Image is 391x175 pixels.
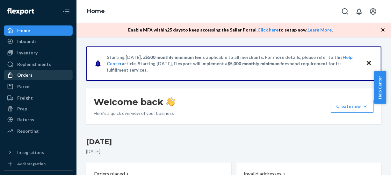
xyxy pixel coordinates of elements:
[17,128,39,134] div: Reporting
[17,95,33,101] div: Freight
[94,110,175,116] p: Here’s a quick overview of your business
[4,104,73,114] a: Prep
[17,116,34,123] div: Returns
[7,8,34,15] img: Flexport logo
[17,27,30,34] div: Home
[86,148,381,155] p: [DATE]
[367,5,380,18] button: Open account menu
[4,70,73,80] a: Orders
[331,100,374,113] button: Create new
[17,106,27,112] div: Prep
[17,161,46,166] div: Add Integration
[17,50,38,56] div: Inventory
[4,36,73,46] a: Inbounds
[60,5,73,18] button: Close Navigation
[228,61,287,66] span: $5,000 monthly minimum fee
[4,115,73,125] a: Returns
[4,48,73,58] a: Inventory
[4,126,73,136] a: Reporting
[86,137,381,147] h3: [DATE]
[94,96,175,108] h1: Welcome back
[17,72,33,78] div: Orders
[17,149,44,156] div: Integrations
[87,8,105,15] a: Home
[4,81,73,92] a: Parcel
[17,61,51,67] div: Replenishments
[4,59,73,69] a: Replenishments
[258,27,279,32] a: Click here
[82,2,110,21] ol: breadcrumbs
[353,5,366,18] button: Open notifications
[166,97,175,106] img: hand-wave emoji
[339,5,351,18] button: Open Search Box
[128,27,333,33] p: Enable MFA within 25 days to keep accessing the Seller Portal. to setup now. .
[107,54,360,73] p: Starting [DATE], a is applicable to all merchants. For more details, please refer to this article...
[374,71,386,104] button: Help Center
[308,27,332,32] a: Learn More
[17,83,31,90] div: Parcel
[4,93,73,103] a: Freight
[17,38,37,45] div: Inbounds
[365,59,373,68] button: Close
[145,54,201,60] span: $500 monthly minimum fee
[4,160,73,168] a: Add Integration
[4,25,73,36] a: Home
[4,147,73,157] button: Integrations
